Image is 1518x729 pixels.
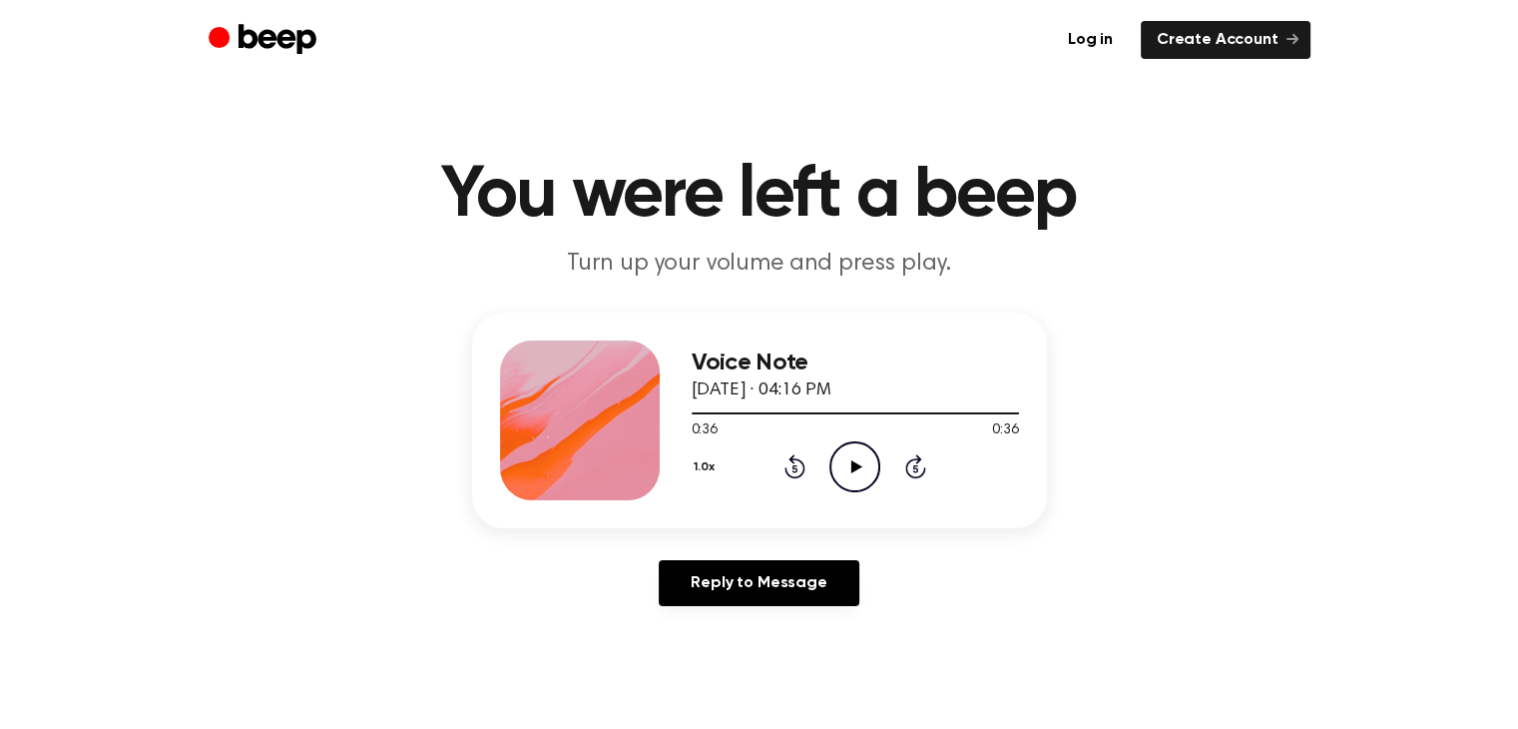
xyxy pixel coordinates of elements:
[376,248,1143,281] p: Turn up your volume and press play.
[1141,21,1310,59] a: Create Account
[692,381,831,399] span: [DATE] · 04:16 PM
[692,350,1019,376] h3: Voice Note
[692,450,723,484] button: 1.0x
[992,420,1018,441] span: 0:36
[692,420,718,441] span: 0:36
[209,21,321,60] a: Beep
[249,160,1270,232] h1: You were left a beep
[1052,21,1129,59] a: Log in
[659,560,858,606] a: Reply to Message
